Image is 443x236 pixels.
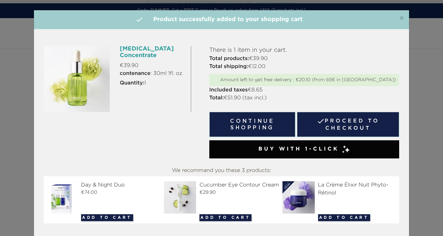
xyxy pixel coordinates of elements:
[164,189,279,196] div: €29.90
[209,64,248,69] strong: Total shipping:
[213,77,396,83] div: Amount left to get free delivery : €20.10 (from 65€ in [GEOGRAPHIC_DATA])
[45,181,161,189] div: Day & Night Duo
[81,214,133,221] button: Add to cart
[209,63,399,71] p: €12.00
[318,214,370,221] button: Add to cart
[282,181,398,197] div: La Crème Élixir Nuit Phyto-Rétinol
[135,16,143,23] i: 
[120,46,186,59] h6: [MEDICAL_DATA] Concentrate
[209,46,399,55] p: There is 1 item in your cart.
[399,15,404,22] button: Close
[45,181,80,214] img: Day & Night Duo
[120,71,150,76] strong: contenance
[209,94,399,102] p: €51.90 (tax incl.)
[120,79,186,87] p: 1
[39,15,404,24] h4: Product successfully added to your shopping cart
[209,95,224,101] strong: Total:
[209,86,399,94] p: €8.65
[199,214,251,221] button: Add to cart
[164,181,199,214] img: Cucumber Eye Contour Cream
[209,112,296,137] button: Continue shopping
[164,181,279,189] div: Cucumber Eye Contour Cream
[120,62,186,70] p: €39.90
[45,189,161,196] div: €74.00
[209,87,248,93] strong: Included taxes
[209,55,399,63] p: €39.90
[44,165,399,176] div: We recommand you these 3 products:
[209,56,249,61] strong: Total products:
[297,112,399,137] a: Proceed to checkout
[399,15,404,22] span: ×
[120,70,183,78] span: : 30ml 1fl. oz.
[120,81,144,86] strong: Quantity:
[282,181,317,214] img: La Crème Élixir Nuit Phyto-Rétinol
